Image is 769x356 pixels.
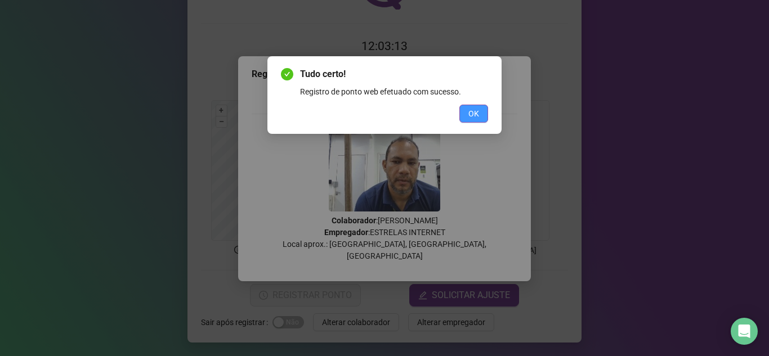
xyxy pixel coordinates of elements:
[300,67,488,81] span: Tudo certo!
[300,85,488,98] div: Registro de ponto web efetuado com sucesso.
[281,68,293,80] span: check-circle
[731,318,758,345] div: Open Intercom Messenger
[459,105,488,123] button: OK
[468,107,479,120] span: OK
